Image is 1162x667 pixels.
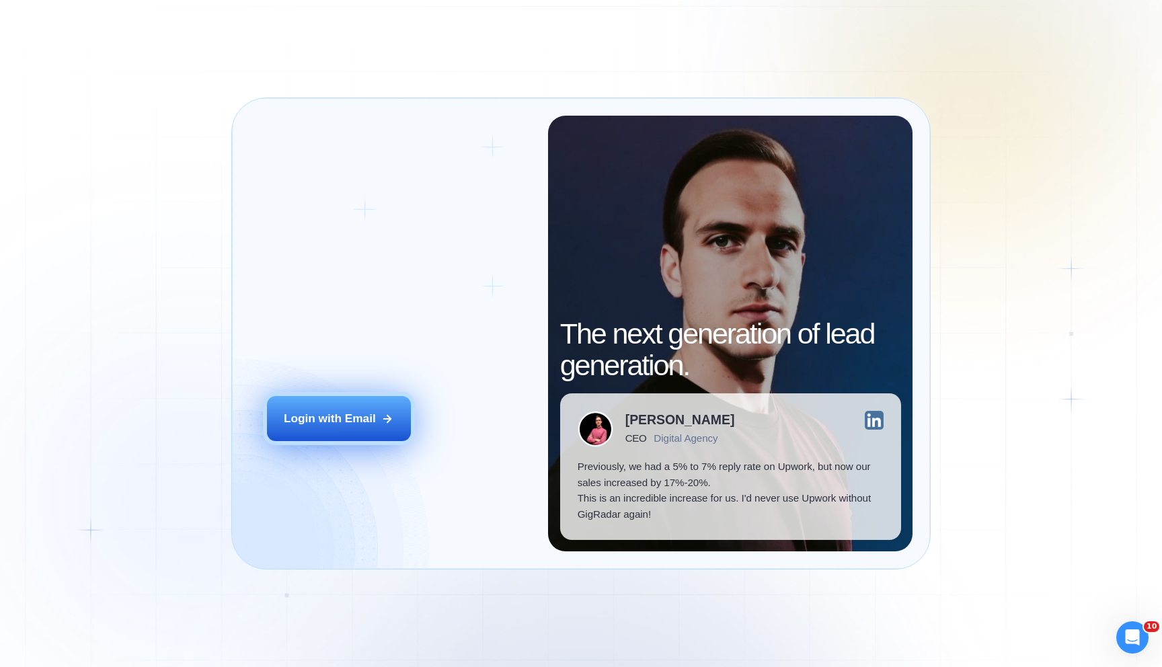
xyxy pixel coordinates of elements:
div: Digital Agency [654,432,718,444]
span: 10 [1144,621,1159,632]
p: Previously, we had a 5% to 7% reply rate on Upwork, but now our sales increased by 17%-20%. This ... [578,459,884,522]
h2: The next generation of lead generation. [560,318,901,382]
div: Login with Email [284,411,376,427]
iframe: Intercom live chat [1116,621,1149,654]
button: Login with Email [267,396,411,441]
div: [PERSON_NAME] [625,414,735,426]
div: CEO [625,432,647,444]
